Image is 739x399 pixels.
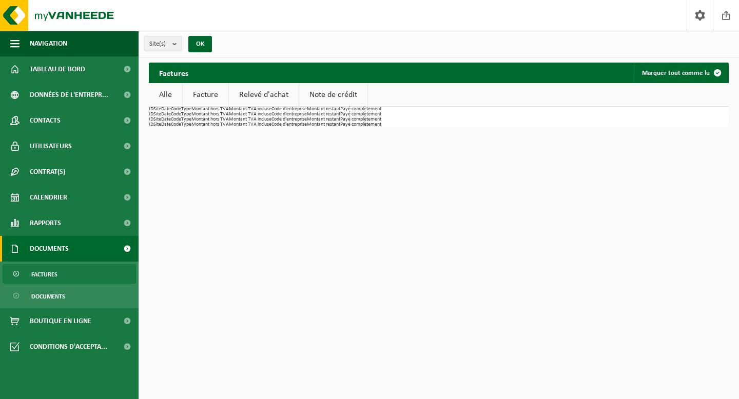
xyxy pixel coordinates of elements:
th: Date [161,107,171,112]
a: Alle [149,83,182,107]
th: Code d'entreprise [271,112,307,117]
th: Type [181,112,191,117]
th: Montant hors TVA [191,117,229,122]
h2: Factures [149,63,199,83]
span: Documents [30,236,69,262]
th: Montant hors TVA [191,122,229,127]
th: Date [161,112,171,117]
span: Contrat(s) [30,159,65,185]
th: Type [181,107,191,112]
th: Code [171,122,181,127]
th: Montant TVA incluse [229,117,271,122]
th: Montant restant [307,122,340,127]
a: Factures [3,264,136,284]
span: Calendrier [30,185,67,210]
th: ID [149,122,153,127]
th: Montant TVA incluse [229,122,271,127]
th: ID [149,112,153,117]
th: Montant TVA incluse [229,107,271,112]
a: Note de crédit [299,83,367,107]
th: Montant restant [307,112,340,117]
th: Date [161,117,171,122]
span: Documents [31,287,65,306]
a: Relevé d'achat [229,83,299,107]
th: ID [149,107,153,112]
th: Montant hors TVA [191,112,229,117]
th: ID [149,117,153,122]
th: Payé complètement [340,112,381,117]
th: Montant restant [307,107,340,112]
span: Contacts [30,108,61,133]
th: Code d'entreprise [271,107,307,112]
th: Payé complètement [340,107,381,112]
th: Code d'entreprise [271,117,307,122]
a: Facture [183,83,228,107]
th: Montant restant [307,117,340,122]
span: Tableau de bord [30,56,85,82]
span: Site(s) [149,36,168,52]
th: Code [171,107,181,112]
th: Site [153,112,161,117]
span: Rapports [30,210,61,236]
th: Type [181,117,191,122]
th: Type [181,122,191,127]
th: Date [161,122,171,127]
span: Boutique en ligne [30,308,91,334]
button: OK [188,36,212,52]
th: Montant TVA incluse [229,112,271,117]
th: Site [153,122,161,127]
th: Site [153,117,161,122]
th: Site [153,107,161,112]
span: Données de l'entrepr... [30,82,108,108]
th: Payé complètement [340,117,381,122]
span: Utilisateurs [30,133,72,159]
span: Factures [31,265,57,284]
th: Payé complètement [340,122,381,127]
th: Code [171,117,181,122]
button: Site(s) [144,36,182,51]
th: Montant hors TVA [191,107,229,112]
a: Documents [3,286,136,306]
th: Code [171,112,181,117]
span: Navigation [30,31,67,56]
button: Marquer tout comme lu [634,63,728,83]
span: Conditions d'accepta... [30,334,107,360]
th: Code d'entreprise [271,122,307,127]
